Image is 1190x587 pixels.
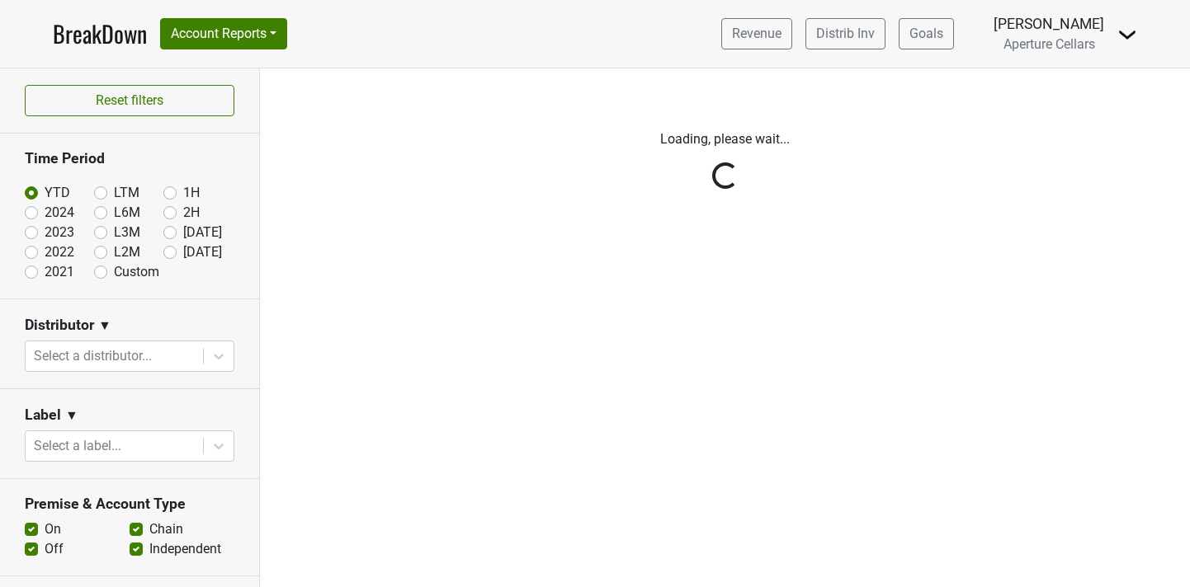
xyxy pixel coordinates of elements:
img: Dropdown Menu [1117,25,1137,45]
a: Revenue [721,18,792,49]
button: Account Reports [160,18,287,49]
a: Distrib Inv [805,18,885,49]
a: BreakDown [53,16,147,51]
span: Aperture Cellars [1003,36,1095,52]
div: [PERSON_NAME] [994,13,1104,35]
p: Loading, please wait... [272,129,1178,149]
a: Goals [899,18,954,49]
